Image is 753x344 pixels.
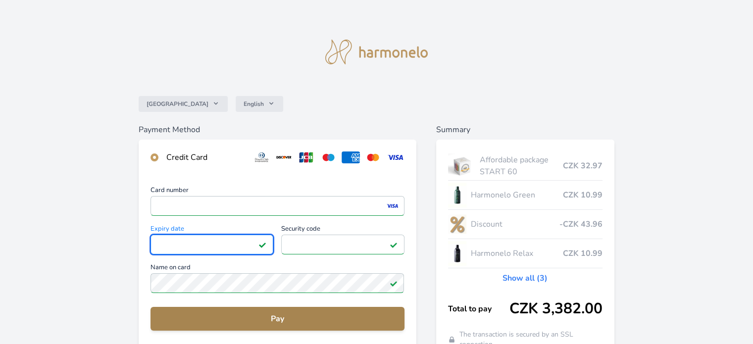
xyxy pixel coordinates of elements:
button: English [236,96,283,112]
img: discover.svg [275,151,293,163]
h6: Summary [436,124,614,136]
img: amex.svg [342,151,360,163]
img: visa [386,201,399,210]
iframe: Iframe for expiry date [155,238,269,251]
span: Security code [281,226,404,235]
img: jcb.svg [297,151,315,163]
img: start.jpg [448,153,476,178]
input: Name on cardField valid [151,273,404,293]
iframe: Iframe for security code [286,238,400,251]
img: maestro.svg [319,151,338,163]
span: [GEOGRAPHIC_DATA] [147,100,208,108]
span: Pay [158,313,396,325]
img: mc.svg [364,151,382,163]
button: Pay [151,307,404,331]
img: visa.svg [386,151,404,163]
span: English [244,100,264,108]
span: Harmonelo Green [470,189,562,201]
span: CZK 10.99 [563,189,602,201]
img: CLEAN_RELAX_se_stinem_x-lo.jpg [448,241,467,266]
span: Total to pay [448,303,509,315]
span: CZK 3,382.00 [509,300,602,318]
a: Show all (3) [502,272,548,284]
span: Card number [151,187,404,196]
img: logo.svg [325,40,428,64]
span: CZK 10.99 [563,247,602,259]
span: Expiry date [151,226,273,235]
span: -CZK 43.96 [559,218,602,230]
img: Field valid [390,279,398,287]
span: Discount [470,218,559,230]
img: Field valid [390,241,398,248]
img: Field valid [258,241,266,248]
img: diners.svg [252,151,271,163]
img: CLEAN_GREEN_se_stinem_x-lo.jpg [448,183,467,207]
iframe: Iframe for card number [155,199,400,213]
img: discount-lo.png [448,212,467,237]
button: [GEOGRAPHIC_DATA] [139,96,228,112]
div: Credit Card [166,151,245,163]
span: Affordable package START 60 [480,154,562,178]
span: CZK 32.97 [563,160,602,172]
span: Harmonelo Relax [470,247,562,259]
h6: Payment Method [139,124,416,136]
span: Name on card [151,264,404,273]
